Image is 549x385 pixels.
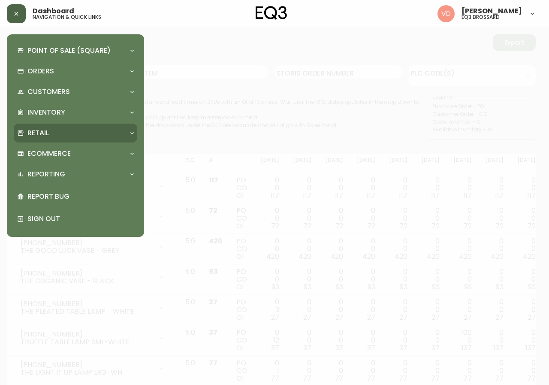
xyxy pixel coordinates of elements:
[462,8,522,15] span: [PERSON_NAME]
[14,208,137,230] div: Sign Out
[27,87,70,97] p: Customers
[27,108,65,117] p: Inventory
[14,62,137,81] div: Orders
[14,124,137,142] div: Retail
[27,46,111,55] p: Point of Sale (Square)
[14,41,137,60] div: Point of Sale (Square)
[14,103,137,122] div: Inventory
[27,214,134,224] p: Sign Out
[256,6,287,20] img: logo
[27,149,71,158] p: Ecommerce
[33,8,74,15] span: Dashboard
[33,15,101,20] h5: navigation & quick links
[437,5,455,22] img: 34cbe8de67806989076631741e6a7c6b
[27,192,134,201] p: Report Bug
[462,15,500,20] h5: eq3 brossard
[14,82,137,101] div: Customers
[14,185,137,208] div: Report Bug
[27,128,49,138] p: Retail
[14,144,137,163] div: Ecommerce
[27,170,65,179] p: Reporting
[27,67,54,76] p: Orders
[14,165,137,184] div: Reporting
